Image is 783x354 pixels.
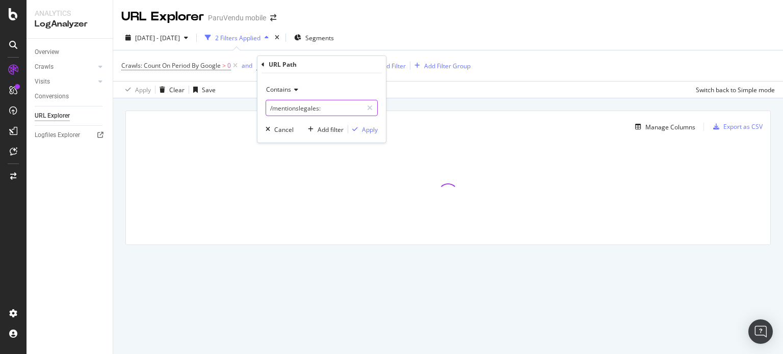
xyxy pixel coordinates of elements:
[227,59,231,73] span: 0
[201,30,273,46] button: 2 Filters Applied
[748,319,773,344] div: Open Intercom Messenger
[35,130,80,141] div: Logfiles Explorer
[135,86,151,94] div: Apply
[208,13,266,23] div: ParuVendu mobile
[135,34,180,42] span: [DATE] - [DATE]
[189,81,216,98] button: Save
[121,30,192,46] button: [DATE] - [DATE]
[35,18,105,30] div: LogAnalyzer
[35,111,70,121] div: URL Explorer
[35,130,106,141] a: Logfiles Explorer
[155,81,185,98] button: Clear
[266,85,291,94] span: Contains
[35,62,54,72] div: Crawls
[256,61,282,70] span: URL Path
[696,86,775,94] div: Switch back to Simple mode
[121,8,204,25] div: URL Explorer
[35,62,95,72] a: Crawls
[274,125,294,133] div: Cancel
[35,76,95,87] a: Visits
[35,91,69,102] div: Conversions
[202,86,216,94] div: Save
[35,91,106,102] a: Conversions
[709,119,763,135] button: Export as CSV
[273,33,281,43] div: times
[348,124,378,134] button: Apply
[410,60,471,72] button: Add Filter Group
[121,61,221,70] span: Crawls: Count On Period By Google
[270,14,276,21] div: arrow-right-arrow-left
[35,47,59,58] div: Overview
[631,121,695,133] button: Manage Columns
[169,86,185,94] div: Clear
[35,76,50,87] div: Visits
[121,81,151,98] button: Apply
[379,62,406,70] div: Add Filter
[35,47,106,58] a: Overview
[269,60,297,69] div: URL Path
[723,122,763,131] div: Export as CSV
[304,124,344,134] button: Add filter
[305,34,334,42] span: Segments
[242,61,252,70] button: and
[645,123,695,131] div: Manage Columns
[262,124,294,134] button: Cancel
[290,30,338,46] button: Segments
[222,61,226,70] span: >
[35,8,105,18] div: Analytics
[35,111,106,121] a: URL Explorer
[692,81,775,98] button: Switch back to Simple mode
[318,125,344,133] div: Add filter
[424,62,471,70] div: Add Filter Group
[215,34,260,42] div: 2 Filters Applied
[362,125,378,133] div: Apply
